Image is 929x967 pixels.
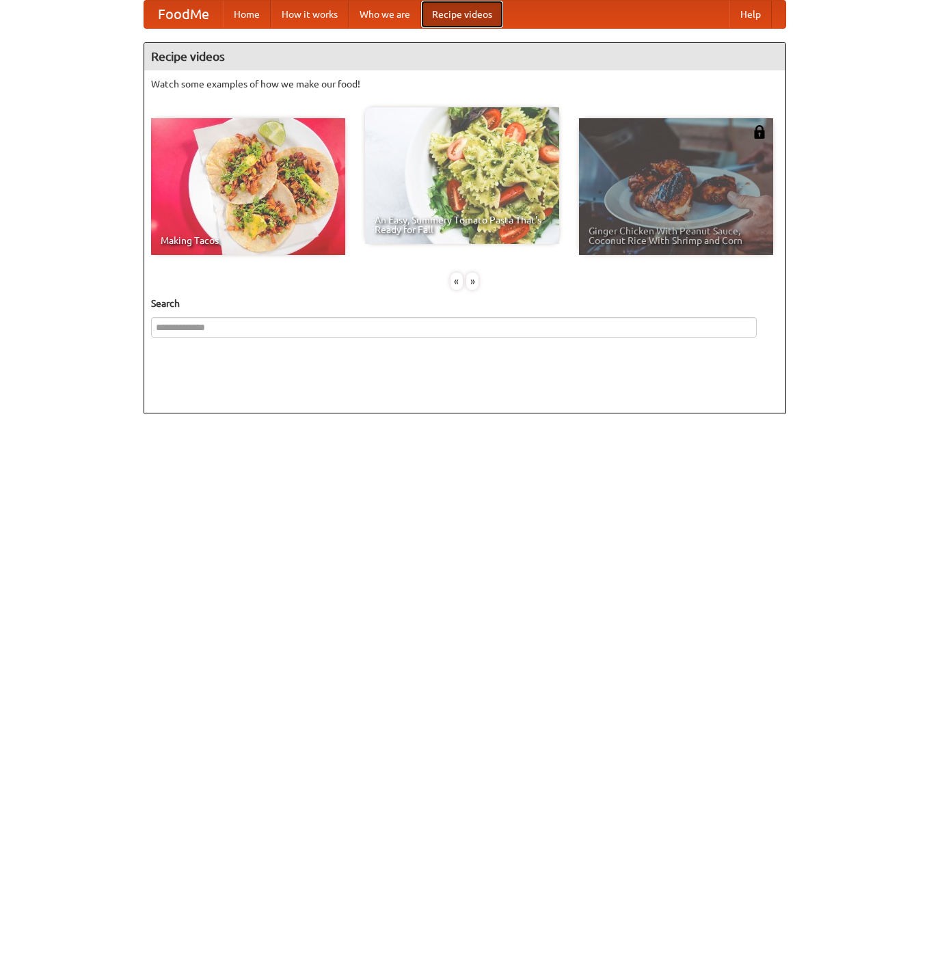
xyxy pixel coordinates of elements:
img: 483408.png [753,125,766,139]
div: » [466,273,479,290]
a: Recipe videos [421,1,503,28]
a: How it works [271,1,349,28]
h5: Search [151,297,779,310]
p: Watch some examples of how we make our food! [151,77,779,91]
h4: Recipe videos [144,43,785,70]
a: Help [729,1,772,28]
a: An Easy, Summery Tomato Pasta That's Ready for Fall [365,107,559,244]
a: FoodMe [144,1,223,28]
span: An Easy, Summery Tomato Pasta That's Ready for Fall [375,215,550,234]
a: Who we are [349,1,421,28]
a: Making Tacos [151,118,345,255]
div: « [450,273,463,290]
span: Making Tacos [161,236,336,245]
a: Home [223,1,271,28]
